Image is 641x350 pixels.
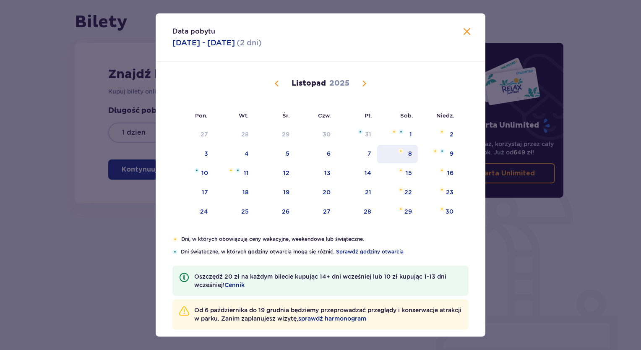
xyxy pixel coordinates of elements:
img: Niebieska gwiazdka [358,129,363,134]
td: 28 [336,203,377,221]
button: Poprzedni miesiąc [272,78,282,89]
td: Pomarańczowa gwiazdka29 [377,203,418,221]
img: Niebieska gwiazdka [440,149,445,154]
img: Pomarańczowa gwiazdka [439,168,445,173]
td: Pomarańczowa gwiazdka15 [377,164,418,183]
div: 19 [283,188,289,196]
p: Dni świąteczne, w których godziny otwarcia mogą się różnić. [181,248,469,256]
td: 24 [172,203,214,221]
td: Pomarańczowa gwiazdka8 [377,145,418,163]
td: 21 [336,183,377,202]
div: 31 [365,130,371,138]
button: Następny miesiąc [359,78,369,89]
button: Zamknij [462,27,472,37]
p: Oszczędź 20 zł na każdym bilecie kupując 14+ dni wcześniej lub 10 zł kupując 1-13 dni wcześniej! [194,272,462,289]
small: Czw. [318,112,331,119]
div: 8 [408,149,412,158]
img: Pomarańczowa gwiazdka [439,187,445,192]
div: 29 [404,207,412,216]
td: Pomarańczowa gwiazdkaNiebieska gwiazdka11 [214,164,255,183]
td: 13 [295,164,337,183]
div: 10 [201,169,208,177]
img: Pomarańczowa gwiazdka [398,206,404,212]
img: Pomarańczowa gwiazdka [398,187,404,192]
td: 17 [172,183,214,202]
div: 27 [201,130,208,138]
span: sprawdź harmonogram [298,314,366,323]
td: 25 [214,203,255,221]
td: Pomarańczowa gwiazdka22 [377,183,418,202]
img: Niebieska gwiazdka [235,168,240,173]
div: 29 [282,130,289,138]
div: 26 [282,207,289,216]
img: Niebieska gwiazdka [399,129,404,134]
div: 17 [202,188,208,196]
div: 30 [446,207,453,216]
img: Pomarańczowa gwiazdka [228,168,234,173]
div: 12 [283,169,289,177]
div: 3 [204,149,208,158]
div: 27 [323,207,331,216]
div: 14 [365,169,371,177]
div: 11 [244,169,249,177]
small: Śr. [282,112,290,119]
img: Pomarańczowa gwiazdka [172,237,178,242]
td: 30 [295,125,337,144]
div: 24 [200,207,208,216]
div: 28 [241,130,249,138]
td: Pomarańczowa gwiazdkaNiebieska gwiazdka9 [418,145,459,163]
td: 4 [214,145,255,163]
p: [DATE] - [DATE] [172,38,235,48]
p: Data pobytu [172,27,215,36]
td: 29 [255,125,295,144]
small: Wt. [239,112,249,119]
img: Niebieska gwiazdka [172,249,177,254]
p: Od 6 października do 19 grudnia będziemy przeprowadzać przeglądy i konserwacje atrakcji w parku. ... [194,306,462,323]
td: 18 [214,183,255,202]
div: 20 [323,188,331,196]
div: 5 [286,149,289,158]
td: 28 [214,125,255,144]
img: Pomarańczowa gwiazdka [398,168,404,173]
small: Sob. [400,112,413,119]
small: Pt. [365,112,372,119]
img: Pomarańczowa gwiazdka [439,206,445,212]
td: 14 [336,164,377,183]
span: Sprawdź godziny otwarcia [336,248,404,256]
td: 7 [336,145,377,163]
div: 4 [245,149,249,158]
td: 3 [172,145,214,163]
td: 26 [255,203,295,221]
td: Niebieska gwiazdka10 [172,164,214,183]
a: Cennik [224,281,245,289]
p: Dni, w których obowiązują ceny wakacyjne, weekendowe lub świąteczne. [181,235,469,243]
td: 27 [295,203,337,221]
div: 30 [323,130,331,138]
img: Pomarańczowa gwiazdka [439,129,445,134]
img: Pomarańczowa gwiazdka [391,129,397,134]
div: 7 [367,149,371,158]
td: 5 [255,145,295,163]
td: Pomarańczowa gwiazdka2 [418,125,459,144]
small: Pon. [195,112,208,119]
div: 28 [364,207,371,216]
td: 12 [255,164,295,183]
img: Pomarańczowa gwiazdka [433,149,438,154]
div: 18 [242,188,249,196]
td: Niebieska gwiazdka31 [336,125,377,144]
p: 2025 [329,78,349,89]
div: 1 [409,130,412,138]
div: 13 [324,169,331,177]
div: 9 [450,149,453,158]
img: Pomarańczowa gwiazdka [398,149,404,154]
div: 21 [365,188,371,196]
td: 19 [255,183,295,202]
p: ( 2 dni ) [237,38,262,48]
td: 6 [295,145,337,163]
td: 27 [172,125,214,144]
div: 15 [406,169,412,177]
div: 2 [450,130,453,138]
div: 25 [241,207,249,216]
div: 22 [404,188,412,196]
